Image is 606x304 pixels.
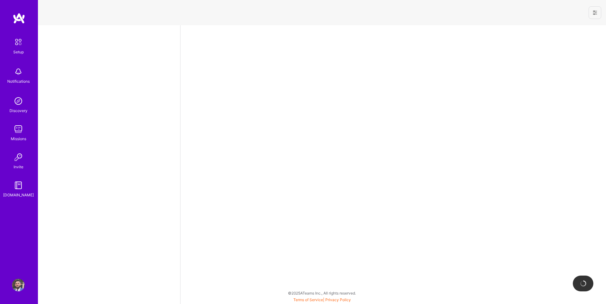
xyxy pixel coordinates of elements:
[12,151,25,164] img: Invite
[38,285,606,301] div: © 2025 ATeams Inc., All rights reserved.
[12,179,25,192] img: guide book
[325,297,351,302] a: Privacy Policy
[14,164,23,170] div: Invite
[293,297,351,302] span: |
[3,192,34,198] div: [DOMAIN_NAME]
[12,279,25,291] img: User Avatar
[12,95,25,107] img: discovery
[12,123,25,135] img: teamwork
[293,297,323,302] a: Terms of Service
[11,135,26,142] div: Missions
[13,13,25,24] img: logo
[9,107,28,114] div: Discovery
[580,280,586,287] img: loading
[7,78,30,85] div: Notifications
[12,65,25,78] img: bell
[10,279,26,291] a: User Avatar
[13,49,24,55] div: Setup
[12,35,25,49] img: setup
